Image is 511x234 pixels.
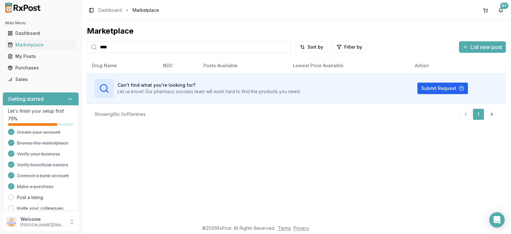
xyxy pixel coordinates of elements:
button: My Posts [3,51,79,61]
a: Go to next page [485,109,498,120]
a: Dashboard [5,28,76,39]
button: Sort by [296,41,327,53]
th: Drug Name [87,58,158,73]
span: Connect a bank account [17,173,69,179]
button: Filter by [332,41,366,53]
a: Post a listing [17,194,43,201]
button: Sales [3,74,79,85]
p: Let us know! Our pharmacy success team will work hard to find the products you need. [118,88,301,95]
div: Dashboard [8,30,74,36]
div: My Posts [8,53,74,60]
span: Verify your business [17,151,60,157]
img: RxPost Logo [3,3,43,13]
span: Verify beneficial owners [17,162,68,168]
p: Welcome [20,216,65,222]
h3: Can't find what you're looking for? [118,82,301,88]
span: Marketplace [133,7,159,13]
nav: pagination [460,109,498,120]
a: Terms [278,225,291,231]
span: List new post [470,43,502,51]
a: Dashboard [98,7,122,13]
a: Marketplace [5,39,76,51]
div: 9+ [500,3,508,9]
th: Action [410,58,506,73]
button: Purchases [3,63,79,73]
p: [PERSON_NAME][EMAIL_ADDRESS][DOMAIN_NAME] [20,222,65,228]
span: Make a purchase [17,183,54,190]
h2: Main Menu [5,20,76,26]
a: Sales [5,74,76,85]
a: Invite your colleagues [17,205,64,212]
nav: breadcrumb [98,7,159,13]
span: 75 % [8,116,18,122]
div: Open Intercom Messenger [489,212,505,228]
th: Posts Available [198,58,288,73]
a: 1 [473,109,484,120]
th: Lowest Price Available [288,58,410,73]
button: Submit Request [417,83,468,94]
div: Showing 0 to 0 of 0 entries [95,111,146,117]
div: Marketplace [8,42,74,48]
span: Browse the marketplace [17,140,68,146]
a: My Posts [5,51,76,62]
img: User avatar [6,217,17,227]
span: Filter by [344,44,362,50]
h3: Getting started [8,95,44,103]
span: Sort by [308,44,323,50]
a: List new post [459,44,506,51]
a: Purchases [5,62,76,74]
div: Marketplace [87,26,506,36]
p: Let's finish your setup first! [8,108,73,114]
div: Sales [8,76,74,83]
button: 9+ [496,5,506,15]
button: Marketplace [3,40,79,50]
button: Dashboard [3,28,79,38]
div: Purchases [8,65,74,71]
a: Privacy [294,225,309,231]
button: List new post [459,41,506,53]
th: NDC [158,58,198,73]
span: Create your account [17,129,60,135]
